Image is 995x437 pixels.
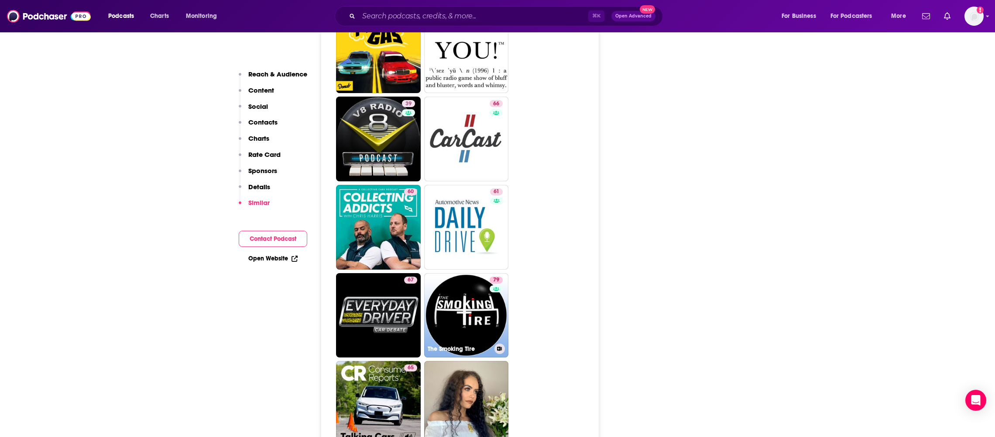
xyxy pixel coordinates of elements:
button: Open AdvancedNew [611,11,655,21]
button: open menu [885,9,917,23]
button: Content [239,86,274,102]
button: Details [239,183,270,199]
span: 65 [408,364,414,372]
a: 57 [424,9,509,94]
a: 60 [336,185,421,270]
span: ⌘ K [588,10,604,22]
input: Search podcasts, credits, & more... [359,9,588,23]
a: 66 [424,97,509,181]
div: Search podcasts, credits, & more... [343,6,671,26]
a: 79The Smoking Tire [424,273,509,358]
img: Podchaser - Follow, Share and Rate Podcasts [7,8,91,24]
a: 60 [404,188,417,195]
p: Rate Card [248,150,281,159]
a: 61 [490,188,503,195]
span: Monitoring [186,10,217,22]
button: Contact Podcast [239,231,307,247]
p: Sponsors [248,166,277,175]
a: Open Website [248,255,298,262]
button: open menu [180,9,228,23]
span: More [891,10,906,22]
span: 60 [408,187,414,196]
img: User Profile [964,7,984,26]
span: Charts [150,10,169,22]
button: open menu [825,9,885,23]
a: 39 [402,100,415,107]
a: 65 [404,364,417,371]
p: Details [248,183,270,191]
p: Content [248,86,274,94]
a: 39 [336,97,421,181]
button: Show profile menu [964,7,984,26]
span: 66 [493,100,499,108]
p: Social [248,102,268,111]
span: Logged in as megcassidy [964,7,984,26]
a: 67 [336,273,421,358]
button: open menu [775,9,827,23]
span: 61 [494,187,499,196]
button: Rate Card [239,150,281,166]
a: Show notifications dropdown [919,9,933,24]
button: Charts [239,134,269,150]
button: Social [239,102,268,118]
button: Similar [239,198,270,215]
a: 66 [490,100,503,107]
span: 39 [405,100,412,108]
span: For Business [782,10,816,22]
a: Show notifications dropdown [940,9,954,24]
span: 79 [493,276,499,284]
span: For Podcasters [830,10,872,22]
p: Reach & Audience [248,70,307,78]
p: Contacts [248,118,278,126]
a: 67 [404,277,417,284]
svg: Add a profile image [977,7,984,14]
span: 67 [408,276,414,284]
h3: The Smoking Tire [428,345,491,353]
button: Reach & Audience [239,70,307,86]
p: Similar [248,198,270,207]
a: 79 [490,277,503,284]
button: Contacts [239,118,278,134]
span: Open Advanced [615,14,652,18]
button: open menu [102,9,145,23]
span: Podcasts [108,10,134,22]
a: 61 [424,185,509,270]
span: New [640,5,655,14]
a: 74 [336,9,421,94]
p: Charts [248,134,269,142]
div: Open Intercom Messenger [965,390,986,411]
a: Charts [144,9,174,23]
button: Sponsors [239,166,277,183]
